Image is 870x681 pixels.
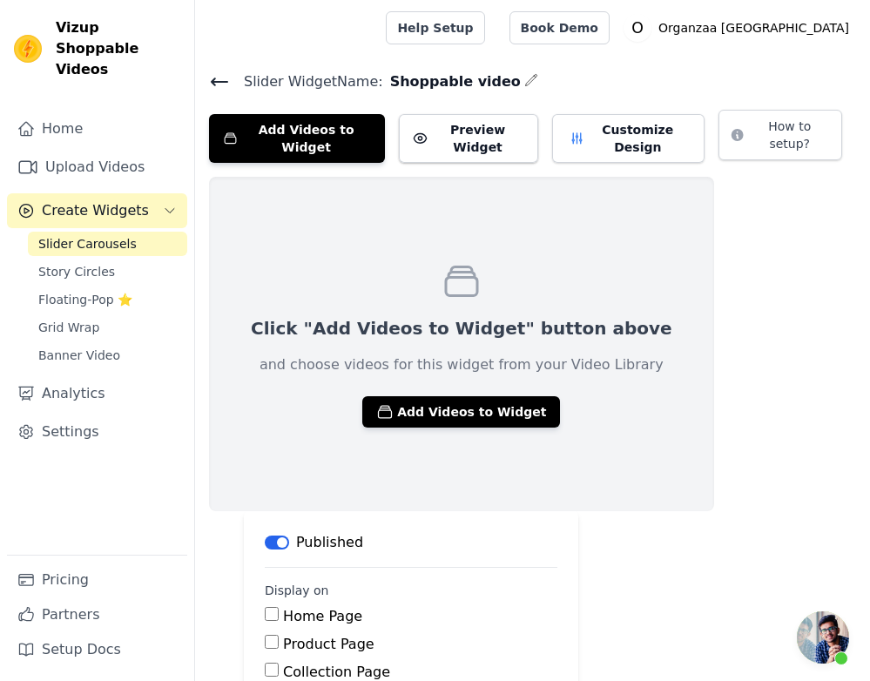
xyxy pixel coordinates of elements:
a: Home [7,111,187,146]
p: Click "Add Videos to Widget" button above [251,316,672,340]
legend: Display on [265,582,329,599]
label: Product Page [283,636,374,652]
label: Home Page [283,608,362,624]
button: Customize Design [552,114,705,163]
button: How to setup? [718,110,842,160]
a: Upload Videos [7,150,187,185]
div: Open chat [797,611,849,664]
p: and choose videos for this widget from your Video Library [260,354,664,375]
a: Book Demo [509,11,610,44]
img: Vizup [14,35,42,63]
button: O Organzaa [GEOGRAPHIC_DATA] [624,12,856,44]
a: Pricing [7,563,187,597]
div: Edit Name [524,70,538,93]
a: Settings [7,415,187,449]
a: Grid Wrap [28,315,187,340]
span: Shoppable video [383,71,521,92]
a: Setup Docs [7,632,187,667]
span: Grid Wrap [38,319,99,336]
span: Banner Video [38,347,120,364]
a: Story Circles [28,260,187,284]
span: Create Widgets [42,200,149,221]
a: Analytics [7,376,187,411]
a: Partners [7,597,187,632]
button: Preview Widget [399,114,538,163]
a: Slider Carousels [28,232,187,256]
span: Slider Carousels [38,235,137,253]
span: Floating-Pop ⭐ [38,291,132,308]
text: O [631,19,644,37]
button: Create Widgets [7,193,187,228]
a: Help Setup [386,11,484,44]
p: Organzaa [GEOGRAPHIC_DATA] [651,12,856,44]
a: Floating-Pop ⭐ [28,287,187,312]
span: Vizup Shoppable Videos [56,17,180,80]
span: Story Circles [38,263,115,280]
a: Banner Video [28,343,187,367]
p: Published [296,532,363,553]
label: Collection Page [283,664,390,680]
span: Slider Widget Name: [230,71,383,92]
button: Add Videos to Widget [209,114,385,163]
a: How to setup? [718,131,842,147]
button: Add Videos to Widget [362,396,560,428]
